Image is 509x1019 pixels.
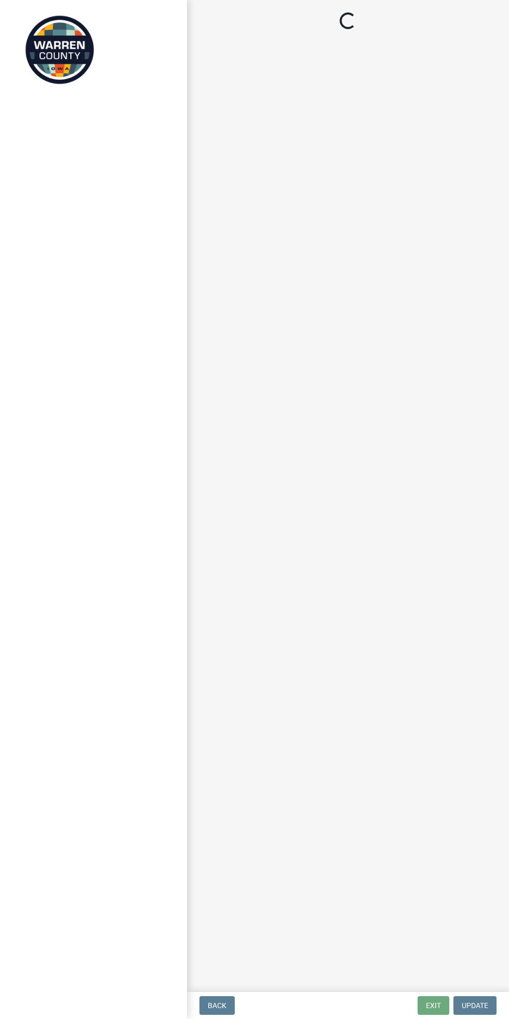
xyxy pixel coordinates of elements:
span: Back [208,1001,226,1010]
button: Exit [418,996,449,1015]
img: Warren County, Iowa [21,11,99,89]
span: Update [462,1001,488,1010]
button: Back [199,996,235,1015]
button: Update [453,996,497,1015]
